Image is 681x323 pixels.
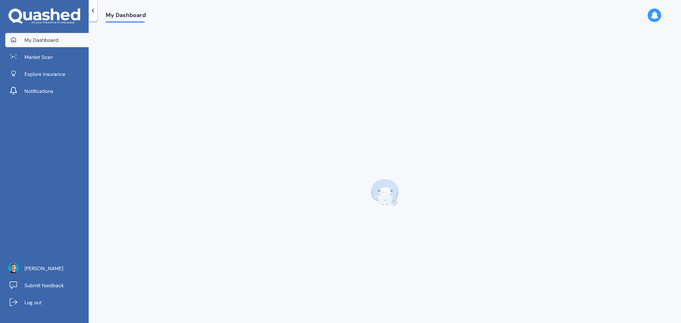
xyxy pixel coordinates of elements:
[5,84,89,98] a: Notifications
[24,299,41,306] span: Log out
[24,71,65,78] span: Explore insurance
[5,33,89,47] a: My Dashboard
[8,263,19,273] img: AEdFTp4rkXmMVg_ZPFCGkOHmdxW6yydInqyGoPBKmJg1Ru4=s96-c
[24,282,64,289] span: Submit feedback
[106,12,146,21] span: My Dashboard
[24,37,59,44] span: My Dashboard
[5,278,89,293] a: Submit feedback
[5,50,89,64] a: Market Scan
[5,67,89,81] a: Explore insurance
[24,265,63,272] span: [PERSON_NAME]
[24,54,53,61] span: Market Scan
[371,179,399,207] img: q-laptop.bc25ffb5ccee3f42f31d.webp
[24,88,53,95] span: Notifications
[5,261,89,275] a: [PERSON_NAME]
[5,295,89,310] a: Log out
